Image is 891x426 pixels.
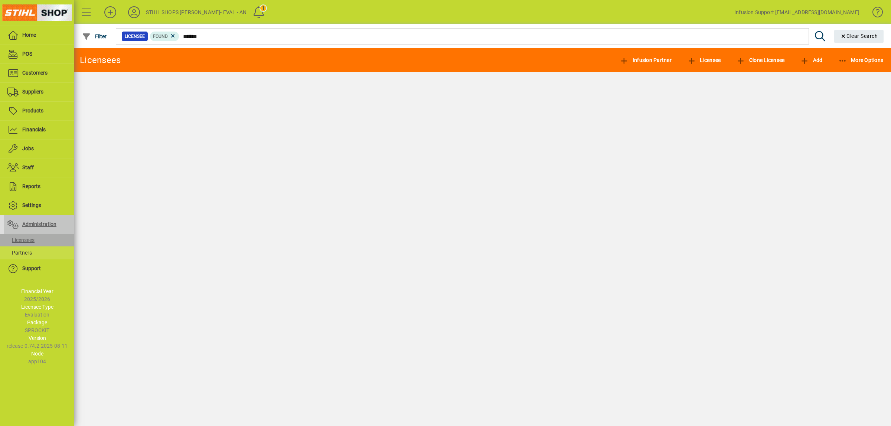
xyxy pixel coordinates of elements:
button: Infusion Partner [618,53,673,67]
button: Clone Licensee [734,53,786,67]
span: Customers [22,70,48,76]
button: Filter [80,30,109,43]
span: Home [22,32,36,38]
span: Clear Search [840,33,878,39]
a: Customers [4,64,74,82]
span: Clone Licensee [736,57,784,63]
a: Partners [4,246,74,259]
button: Add [98,6,122,19]
span: Financials [22,127,46,132]
a: Support [4,259,74,278]
a: Products [4,102,74,120]
span: Products [22,108,43,114]
a: Licensees [4,234,74,246]
div: Licensees [80,54,121,66]
span: Infusion Partner [620,57,672,63]
a: Suppliers [4,83,74,101]
span: More Options [838,57,884,63]
span: Filter [82,33,107,39]
span: Add [800,57,822,63]
span: POS [22,51,32,57]
span: Staff [22,164,34,170]
span: Financial Year [21,288,53,294]
span: Suppliers [22,89,43,95]
span: Licensees [7,237,35,243]
span: Reports [22,183,40,189]
div: STIHL SHOPS [PERSON_NAME]- EVAL - AN [146,6,247,18]
a: Knowledge Base [867,1,882,26]
a: Jobs [4,140,74,158]
span: Support [22,265,41,271]
a: Home [4,26,74,45]
span: Partners [7,250,32,256]
span: Version [29,335,46,341]
span: Licensee Type [21,304,53,310]
button: More Options [836,53,885,67]
a: Staff [4,158,74,177]
span: Node [31,351,43,357]
span: Settings [22,202,41,208]
button: Add [798,53,824,67]
div: Infusion Support [EMAIL_ADDRESS][DOMAIN_NAME] [734,6,859,18]
a: Financials [4,121,74,139]
a: POS [4,45,74,63]
span: Jobs [22,145,34,151]
button: Licensee [685,53,723,67]
mat-chip: Found Status: Found [150,32,179,41]
span: Licensee [687,57,721,63]
span: Package [27,319,47,325]
a: Reports [4,177,74,196]
button: Profile [122,6,146,19]
span: Found [153,34,168,39]
span: Licensee [125,33,145,40]
a: Settings [4,196,74,215]
button: Clear [834,30,884,43]
span: Administration [22,221,56,227]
